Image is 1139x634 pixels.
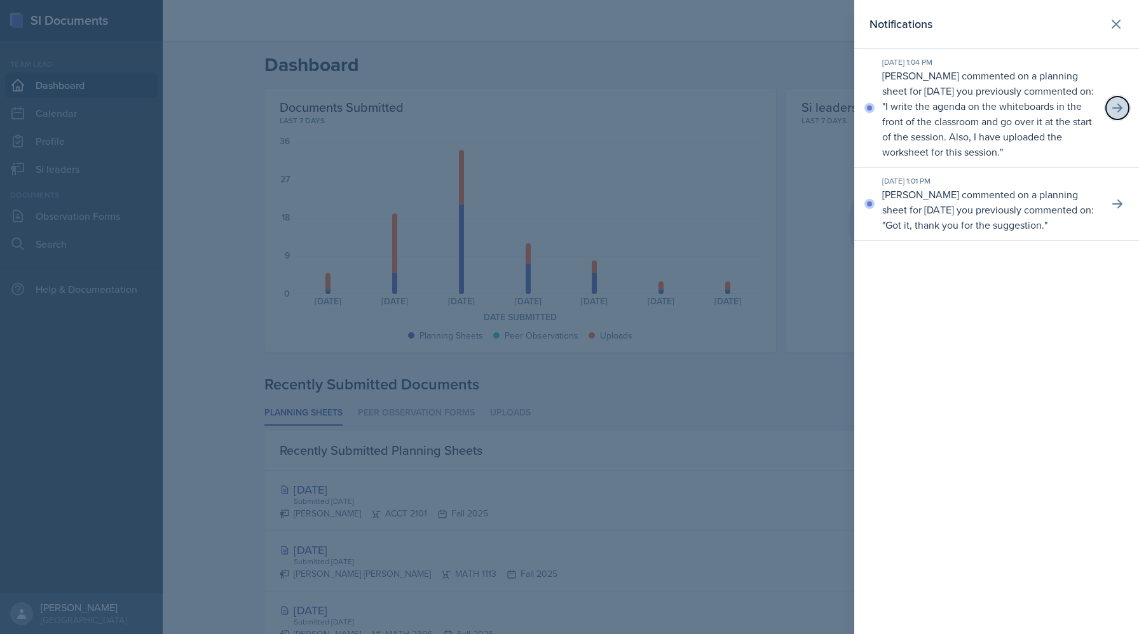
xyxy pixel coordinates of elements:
div: [DATE] 1:01 PM [882,175,1098,187]
p: [PERSON_NAME] commented on a planning sheet for [DATE] you previously commented on: " " [882,68,1098,159]
div: [DATE] 1:04 PM [882,57,1098,68]
p: I write the agenda on the whiteboards in the front of the classroom and go over it at the start o... [882,99,1092,159]
p: Got it, thank you for the suggestion. [885,218,1044,232]
h2: Notifications [870,15,932,33]
p: [PERSON_NAME] commented on a planning sheet for [DATE] you previously commented on: " " [882,187,1098,233]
